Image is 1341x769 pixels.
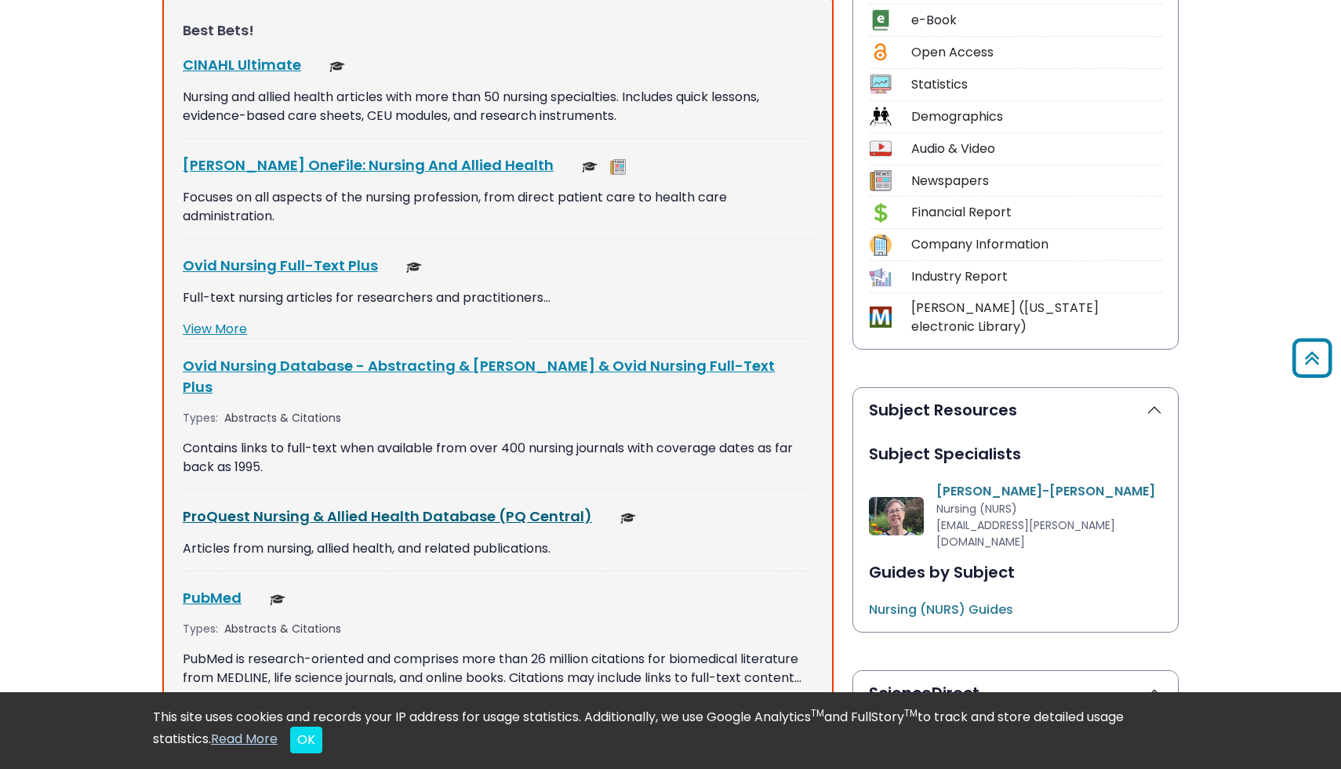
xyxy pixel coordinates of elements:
div: Industry Report [911,267,1162,286]
div: Financial Report [911,203,1162,222]
img: Icon Financial Report [870,202,891,223]
span: Types: [183,410,218,426]
div: Statistics [911,75,1162,94]
img: Icon Audio & Video [870,138,891,159]
a: View More [183,320,247,338]
p: PubMed is research-oriented and comprises more than 26 million citations for biomedical literatur... [183,650,813,687]
a: Ovid Nursing Database - Abstracting & [PERSON_NAME] & Ovid Nursing Full-Text Plus [183,356,775,397]
img: Icon Demographics [870,106,891,127]
a: Ovid Nursing Full-Text Plus [183,256,378,275]
button: Close [290,727,322,753]
img: Icon Industry Report [870,267,891,288]
img: Icon e-Book [870,9,891,31]
a: CINAHL Ultimate [183,55,301,74]
img: Newspapers [610,159,626,175]
a: Read More [211,730,278,748]
div: Open Access [911,43,1162,62]
img: Scholarly or Peer Reviewed [582,159,598,175]
img: Scholarly or Peer Reviewed [329,59,345,74]
p: Focuses on all aspects of the nursing profession, from direct patient care to health care adminis... [183,188,813,226]
img: Diane Manko-Cliff [869,497,924,535]
span: [EMAIL_ADDRESS][PERSON_NAME][DOMAIN_NAME] [936,517,1115,550]
a: Back to Top [1287,345,1337,371]
div: Abstracts & Citations [224,410,344,426]
img: Scholarly or Peer Reviewed [620,510,636,526]
img: Icon Open Access [870,42,890,63]
span: Types: [183,621,218,637]
div: [PERSON_NAME] ([US_STATE] electronic Library) [911,299,1162,336]
div: Abstracts & Citations [224,621,344,637]
a: [PERSON_NAME]-[PERSON_NAME] [936,482,1155,500]
div: Demographics [911,107,1162,126]
div: This site uses cookies and records your IP address for usage statistics. Additionally, we use Goo... [153,708,1188,753]
p: Articles from nursing, allied health, and related publications. [183,539,813,558]
img: Scholarly or Peer Reviewed [270,592,285,608]
button: ScienceDirect [853,671,1178,715]
h2: Guides by Subject [869,563,1162,582]
sup: TM [811,706,824,720]
img: Scholarly or Peer Reviewed [406,259,422,275]
a: PubMed [183,588,242,608]
sup: TM [904,706,918,720]
img: Icon Newspapers [870,170,891,191]
img: Icon Company Information [870,234,891,256]
img: Icon MeL (Michigan electronic Library) [870,307,891,328]
p: Contains links to full-text when available from over 400 nursing journals with coverage dates as ... [183,439,813,477]
a: Nursing (NURS) Guides [869,600,1013,618]
div: Company Information [911,235,1162,254]
p: Full-text nursing articles for researchers and practitioners… [183,288,813,307]
div: Audio & Video [911,140,1162,158]
p: Nursing and allied health articles with more than 50 nursing specialties. Includes quick lessons,... [183,88,813,125]
a: [PERSON_NAME] OneFile: Nursing And Allied Health [183,155,554,175]
div: e-Book [911,11,1162,30]
a: ProQuest Nursing & Allied Health Database (PQ Central) [183,506,592,526]
img: Icon Statistics [870,74,891,95]
h3: Best Bets! [183,22,813,39]
span: Nursing (NURS) [936,501,1017,517]
h2: Subject Specialists [869,444,1162,463]
button: Subject Resources [853,388,1178,432]
div: Newspapers [911,172,1162,190]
